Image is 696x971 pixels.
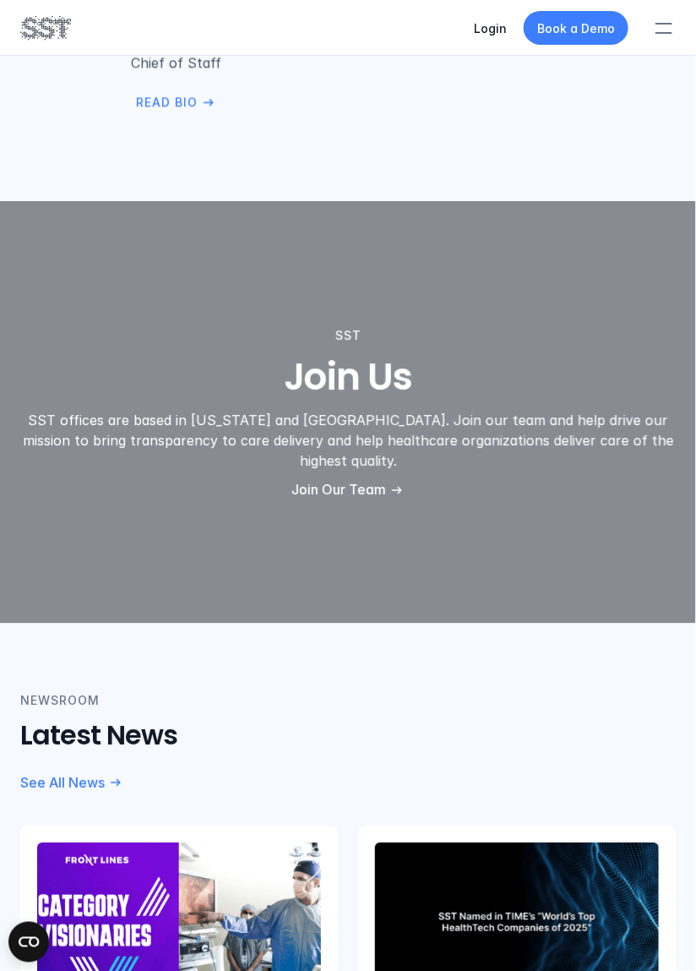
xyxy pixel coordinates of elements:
p: Book a Demo [537,19,615,37]
a: Book a Demo [524,11,628,45]
p: Join Our Team [291,481,386,499]
h3: Latest News [20,719,177,755]
p: See All News [20,774,105,792]
img: SST logo [20,14,71,42]
a: Login [474,21,507,35]
h2: Join Us [20,356,676,401]
p: Read Bio [136,94,198,112]
p: Newsroom [20,691,100,710]
p: Chief of Staff [67,53,285,74]
p: SST [335,326,362,345]
button: Open CMP widget [8,922,49,963]
a: Join Our Team [291,481,405,499]
p: SST offices are based in [US_STATE] and [GEOGRAPHIC_DATA]. Join our team and help drive our missi... [20,410,676,471]
a: See All News [20,774,123,792]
